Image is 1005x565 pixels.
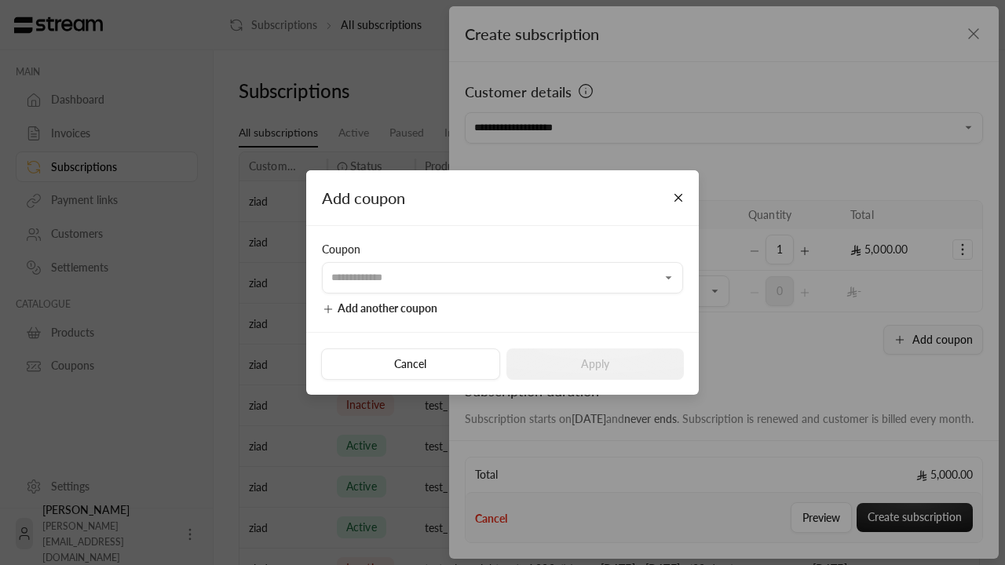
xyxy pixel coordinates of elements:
[322,188,405,207] span: Add coupon
[338,301,437,315] span: Add another coupon
[660,268,678,287] button: Open
[322,242,683,257] div: Coupon
[665,184,693,212] button: Close
[321,348,499,380] button: Cancel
